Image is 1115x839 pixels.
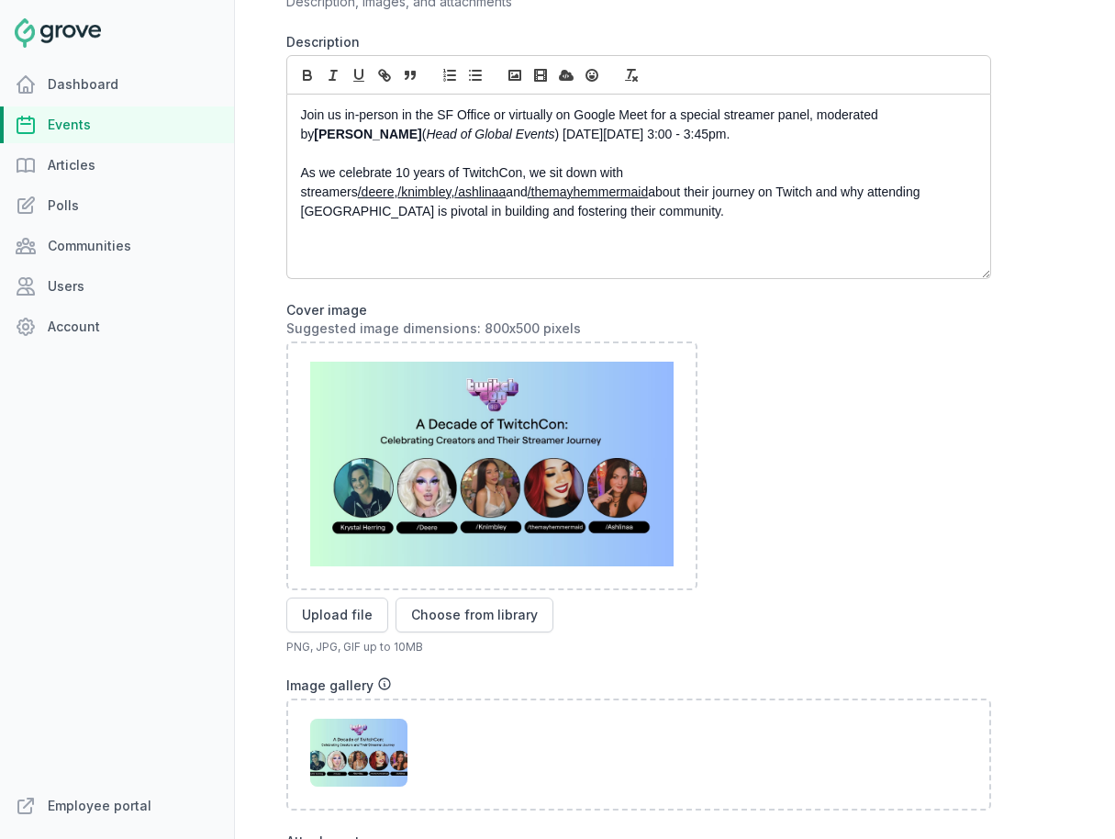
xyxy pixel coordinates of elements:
a: /knimbley [397,185,451,199]
button: Upload file [286,598,388,632]
img: TwitchCon%20Streamer%20Panel%20-%20Grove.jpg [310,362,674,566]
label: Description [286,33,991,51]
em: Head of Global Events [426,127,554,141]
a: /ashlinaa [454,185,506,199]
p: As we celebrate 10 years of TwitchCon, we sit down with streamers , , and about their journey on ... [301,163,966,221]
p: PNG, JPG, GIF up to 10MB [286,640,991,654]
button: Choose from library [396,598,553,632]
label: Cover image [286,301,991,338]
a: /deere [358,185,395,199]
p: Join us in-person in the SF Office or virtually on Google Meet for a special streamer panel, mode... [301,106,966,144]
strong: [PERSON_NAME] [314,127,421,141]
a: /themayhemmermaid [528,185,649,199]
div: Image gallery [286,677,991,695]
div: Suggested image dimensions: 800x500 pixels [286,319,991,338]
img: Grove [15,18,101,48]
